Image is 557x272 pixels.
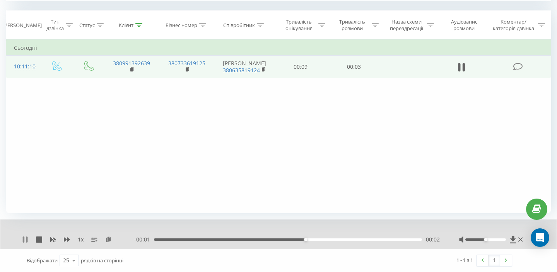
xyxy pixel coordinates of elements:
div: Тривалість очікування [281,19,317,32]
div: Статус [79,22,95,29]
span: - 00:01 [134,236,154,243]
div: 1 - 1 з 1 [456,256,473,264]
a: 380991392639 [113,59,150,67]
div: Accessibility label [304,238,307,241]
div: [PERSON_NAME] [3,22,42,29]
span: 1 x [78,236,84,243]
div: Open Intercom Messenger [531,228,549,247]
div: 25 [63,257,69,264]
td: [PERSON_NAME] [215,56,274,78]
div: Тип дзвінка [46,19,64,32]
div: Співробітник [223,22,255,29]
div: Тривалість розмови [334,19,370,32]
div: 10:11:10 [14,59,32,74]
span: рядків на сторінці [81,257,123,264]
span: 00:02 [426,236,440,243]
div: Назва схеми переадресації [388,19,425,32]
div: Аудіозапис розмови [443,19,485,32]
div: Клієнт [119,22,133,29]
td: 00:09 [274,56,328,78]
a: 380733619125 [168,59,205,67]
div: Accessibility label [484,238,487,241]
div: Бізнес номер [166,22,197,29]
td: Сьогодні [6,40,551,56]
a: 1 [489,255,500,266]
td: 00:03 [327,56,381,78]
span: Відображати [27,257,58,264]
a: 380635819124 [223,66,260,74]
div: Коментар/категорія дзвінка [491,19,536,32]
